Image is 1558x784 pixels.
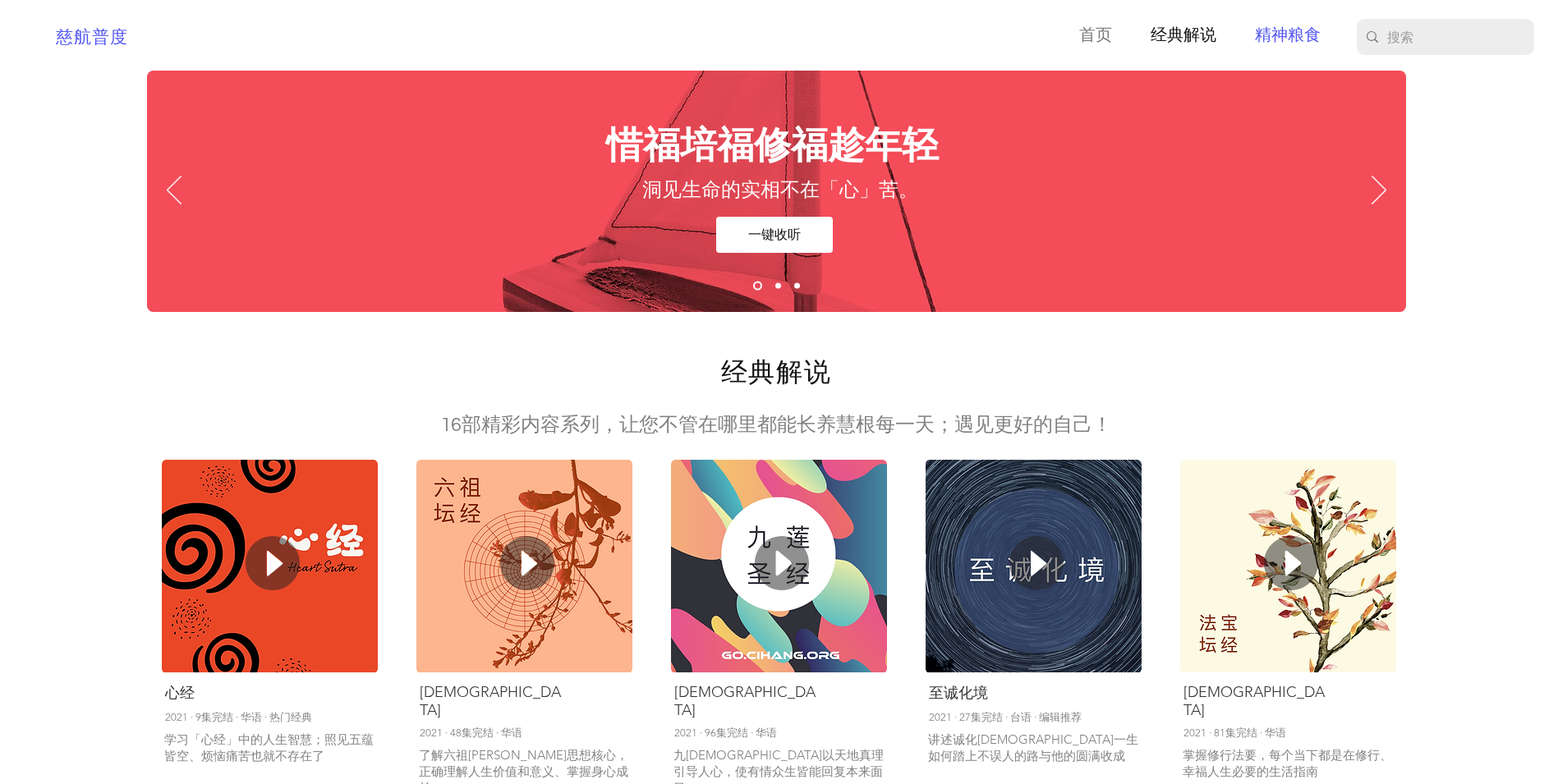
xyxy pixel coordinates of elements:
p: 精神粮食 [1247,23,1329,48]
div: 经典解说 [673,690,728,713]
p: 经典解说 [1142,23,1225,48]
div: 经典解说 [928,690,982,713]
img: 经典解说3-AlbumCover九莲圣经.png [671,460,887,673]
nav: 投影片 [747,282,807,291]
img: 经典解说1-AlbumCover心经.png [162,460,378,673]
span: 洞见生命的实相不在「心」苦。 [642,180,918,200]
div: 经典解说 [419,690,473,713]
a: 讲述诚化[DEMOGRAPHIC_DATA]一生如何踏上不误人的路与他的圆满收成 [928,731,1138,763]
img: 经典解说4-AlbumCover至诚化境.png [926,460,1142,673]
span: 经典解说 [721,360,831,387]
a: 首页 [1053,23,1124,48]
a: [DEMOGRAPHIC_DATA] [1183,683,1325,719]
a: 2021 · 27集完结 · 台语 · 编辑推荐 [929,711,1082,723]
input: 搜索 [1387,19,1500,55]
div: 投影片放映 [147,71,1406,312]
a: Slide 1 [753,282,762,291]
a: [DEMOGRAPHIC_DATA] [420,683,561,719]
a: 2021 · 9集完结 · 华语 · 热门经典 [165,711,312,723]
a: Slide 3 [794,283,800,289]
span: 惜福培福修福趁年轻 [606,119,939,171]
p: 首页 [1071,23,1120,48]
a: 2021 · 48集完结 · 华语 [420,727,522,739]
button: 返回 [167,176,182,207]
a: 学习「心经」中的人生智慧；照见五蕴皆空、烦恼痛苦也就不存在了 [164,731,374,763]
a: Slide 2 [775,283,781,289]
span: 16部精彩内容系列，让您不管在哪里都能长养慧根每一天；遇见更好的自己！ [440,415,1112,435]
img: 经典解说5-AlbumCover法宝坛经.png [1180,460,1396,673]
img: 经典解说2-AlbumCover六祖坛经.png [416,460,632,673]
a: [DEMOGRAPHIC_DATA] [674,683,816,719]
div: 经典解说 [1183,690,1237,713]
a: 精神粮食 [1229,23,1333,48]
a: 2021 · 81集完结 · 华语 [1183,727,1286,739]
nav: 網址 [1053,23,1333,48]
a: 一键收听 [716,217,833,253]
div: 热门搜寻 [164,690,218,713]
a: 2021 · 96集完结 · 华语 [674,727,777,739]
a: 慈航普度 [56,29,128,46]
a: 至诚化境 [929,684,988,702]
button: 下一步 [1372,176,1386,207]
a: 掌握修行法要，每个当下都是在修行、幸福人生必要的生活指南 [1183,747,1392,779]
img: Boat [147,71,1406,312]
a: 经典解说 [1124,23,1229,48]
a: 心经 [165,684,195,702]
span: 一键收听 [748,226,801,244]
